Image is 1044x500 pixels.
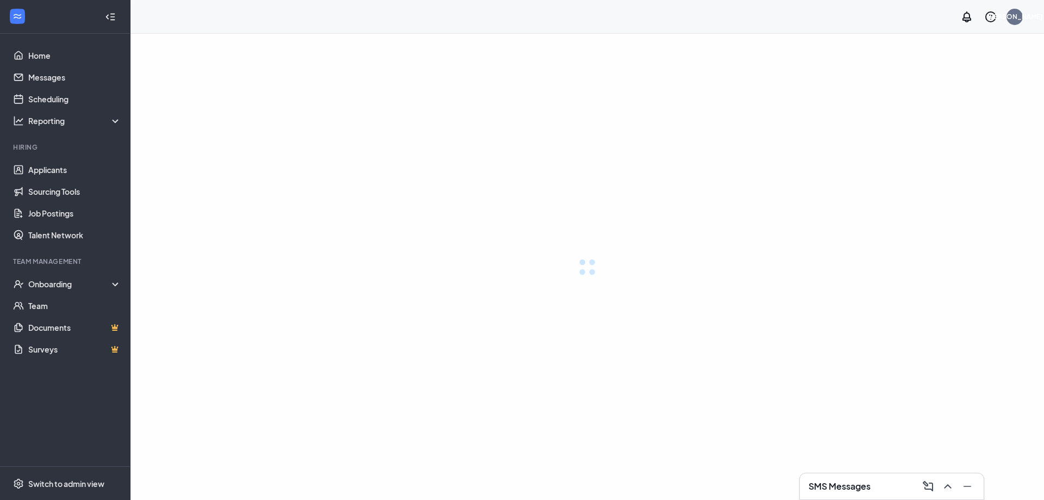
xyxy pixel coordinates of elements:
[13,279,24,289] svg: UserCheck
[28,115,122,126] div: Reporting
[105,11,116,22] svg: Collapse
[960,10,973,23] svg: Notifications
[12,11,23,22] svg: WorkstreamLogo
[13,478,24,489] svg: Settings
[984,10,997,23] svg: QuestionInfo
[28,202,121,224] a: Job Postings
[941,480,954,493] svg: ChevronUp
[918,478,936,495] button: ComposeMessage
[987,12,1043,21] div: [PERSON_NAME]
[13,115,24,126] svg: Analysis
[28,66,121,88] a: Messages
[28,295,121,317] a: Team
[28,88,121,110] a: Scheduling
[809,480,871,492] h3: SMS Messages
[958,478,975,495] button: Minimize
[28,478,104,489] div: Switch to admin view
[922,480,935,493] svg: ComposeMessage
[28,159,121,181] a: Applicants
[13,257,119,266] div: Team Management
[28,45,121,66] a: Home
[28,338,121,360] a: SurveysCrown
[28,279,122,289] div: Onboarding
[28,224,121,246] a: Talent Network
[961,480,974,493] svg: Minimize
[28,317,121,338] a: DocumentsCrown
[28,181,121,202] a: Sourcing Tools
[938,478,955,495] button: ChevronUp
[13,143,119,152] div: Hiring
